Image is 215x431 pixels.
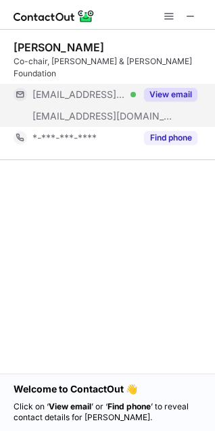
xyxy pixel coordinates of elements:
[14,401,201,423] p: Click on ‘ ’ or ‘ ’ to reveal contact details for [PERSON_NAME].
[14,55,207,80] div: Co-chair, [PERSON_NAME] & [PERSON_NAME] Foundation
[14,41,104,54] div: [PERSON_NAME]
[49,401,91,411] strong: View email
[144,131,197,145] button: Reveal Button
[144,88,197,101] button: Reveal Button
[107,401,151,411] strong: Find phone
[14,382,201,396] h1: Welcome to ContactOut 👋
[32,88,126,101] span: [EMAIL_ADDRESS][DOMAIN_NAME]
[32,110,173,122] span: [EMAIL_ADDRESS][DOMAIN_NAME]
[14,8,95,24] img: ContactOut v5.3.10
